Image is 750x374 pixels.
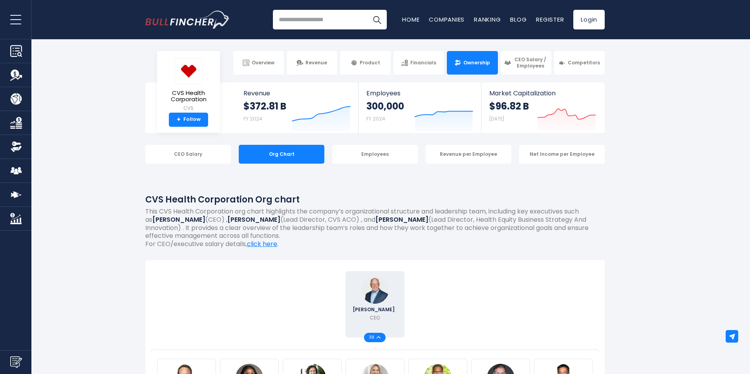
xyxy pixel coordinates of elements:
[145,11,230,29] img: Bullfincher logo
[145,240,605,248] p: For CEO/executive salary details, .
[501,51,551,75] a: CEO Salary / Employees
[227,215,280,224] b: [PERSON_NAME]
[346,271,404,338] a: David Joyner [PERSON_NAME] CEO 39
[519,145,605,164] div: Net Income per Employee
[163,105,214,112] small: CVS
[247,239,277,248] a: click here
[489,89,596,97] span: Market Capitalization
[568,60,600,66] span: Competitors
[489,100,529,112] strong: $96.82 B
[163,57,214,113] a: CVS Health Corporation CVS
[361,276,389,304] img: David Joyner
[145,145,231,164] div: CEO Salary
[447,51,498,75] a: Ownership
[366,115,385,122] small: FY 2024
[340,51,391,75] a: Product
[145,11,230,29] a: Go to homepage
[426,145,511,164] div: Revenue per Employee
[370,314,380,321] p: CEO
[474,15,501,24] a: Ranking
[481,82,604,133] a: Market Capitalization $96.82 B [DATE]
[366,89,473,97] span: Employees
[366,100,404,112] strong: 300,000
[233,51,284,75] a: Overview
[353,307,397,312] span: [PERSON_NAME]
[410,60,436,66] span: Financials
[375,215,428,224] b: [PERSON_NAME]
[243,115,262,122] small: FY 2024
[489,115,504,122] small: [DATE]
[169,113,208,127] a: +Follow
[332,145,418,164] div: Employees
[369,336,377,339] span: 39
[152,215,205,224] b: [PERSON_NAME]
[236,82,359,133] a: Revenue $372.81 B FY 2024
[393,51,444,75] a: Financials
[145,208,605,240] p: This CVS Health Corporation org chart highlights the company’s organizational structure and leade...
[510,15,527,24] a: Blog
[554,51,605,75] a: Competitors
[463,60,490,66] span: Ownership
[145,193,605,206] h1: CVS Health Corporation Org chart
[360,60,380,66] span: Product
[429,15,465,24] a: Companies
[177,116,181,123] strong: +
[367,10,387,29] button: Search
[305,60,327,66] span: Revenue
[243,89,351,97] span: Revenue
[359,82,481,133] a: Employees 300,000 FY 2024
[163,90,214,103] span: CVS Health Corporation
[252,60,274,66] span: Overview
[573,10,605,29] a: Login
[513,57,548,69] span: CEO Salary / Employees
[536,15,564,24] a: Register
[239,145,324,164] div: Org Chart
[402,15,419,24] a: Home
[287,51,337,75] a: Revenue
[10,141,22,153] img: Ownership
[243,100,286,112] strong: $372.81 B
